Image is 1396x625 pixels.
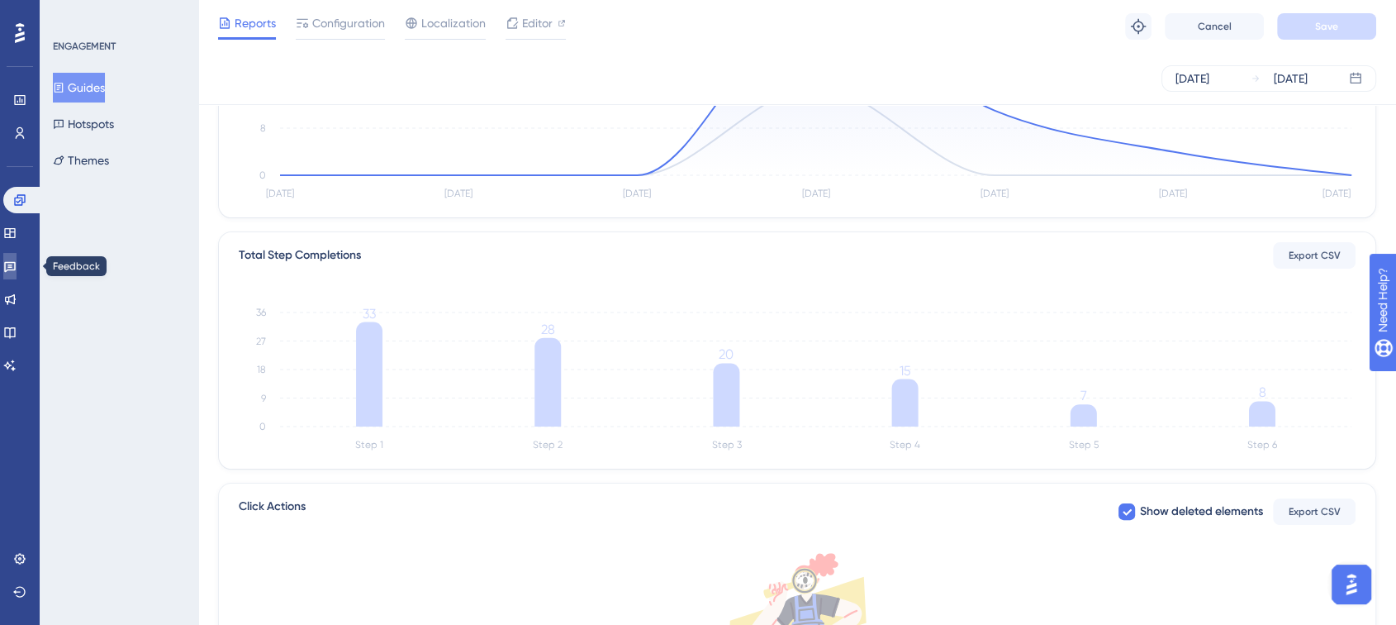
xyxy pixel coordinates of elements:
[541,322,555,337] tspan: 28
[1289,505,1341,518] span: Export CSV
[719,346,734,362] tspan: 20
[1247,439,1277,451] tspan: Step 6
[444,188,472,199] tspan: [DATE]
[1273,242,1356,269] button: Export CSV
[522,13,553,33] span: Editor
[39,4,103,24] span: Need Help?
[235,13,276,33] span: Reports
[53,146,109,175] button: Themes
[256,307,266,318] tspan: 36
[256,336,266,347] tspan: 27
[1165,13,1264,40] button: Cancel
[257,364,266,375] tspan: 18
[1159,188,1187,199] tspan: [DATE]
[1322,188,1350,199] tspan: [DATE]
[623,188,651,199] tspan: [DATE]
[259,169,266,181] tspan: 0
[363,306,376,322] tspan: 33
[259,421,266,432] tspan: 0
[1315,20,1338,33] span: Save
[1289,249,1341,262] span: Export CSV
[239,497,306,527] span: Click Actions
[711,439,741,451] tspan: Step 3
[355,439,383,451] tspan: Step 1
[421,13,486,33] span: Localization
[1274,69,1308,88] div: [DATE]
[266,188,294,199] tspan: [DATE]
[802,188,830,199] tspan: [DATE]
[260,122,266,134] tspan: 8
[1327,560,1376,609] iframe: UserGuiding AI Assistant Launcher
[312,13,385,33] span: Configuration
[1080,388,1087,403] tspan: 7
[890,439,920,451] tspan: Step 4
[1069,439,1099,451] tspan: Step 5
[1198,20,1232,33] span: Cancel
[1175,69,1209,88] div: [DATE]
[1258,384,1265,400] tspan: 8
[53,40,116,53] div: ENGAGEMENT
[1277,13,1376,40] button: Save
[261,393,266,404] tspan: 9
[1273,499,1356,525] button: Export CSV
[1140,502,1263,522] span: Show deleted elements
[900,363,911,379] tspan: 15
[239,246,361,265] div: Total Step Completions
[53,109,114,139] button: Hotspots
[533,439,563,451] tspan: Step 2
[981,188,1009,199] tspan: [DATE]
[53,73,105,103] button: Guides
